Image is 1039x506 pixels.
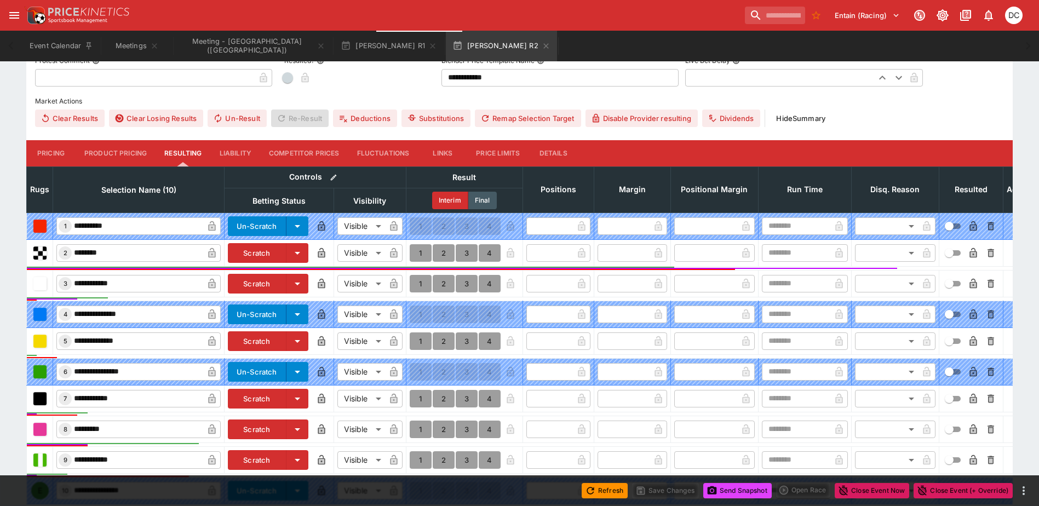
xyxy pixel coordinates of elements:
[479,390,501,407] button: 4
[670,166,758,212] th: Positional Margin
[62,222,69,230] span: 1
[1005,7,1023,24] div: David Crockford
[4,5,24,25] button: open drawer
[225,166,406,188] th: Controls
[109,110,203,127] button: Clear Losing Results
[337,363,385,381] div: Visible
[956,5,975,25] button: Documentation
[228,419,286,439] button: Scratch
[433,332,455,350] button: 2
[479,421,501,438] button: 4
[702,110,760,127] button: Dividends
[582,483,628,498] button: Refresh
[433,390,455,407] button: 2
[337,332,385,350] div: Visible
[770,110,832,127] button: HideSummary
[271,110,329,127] span: Re-Result
[456,451,478,469] button: 3
[337,390,385,407] div: Visible
[228,362,286,382] button: Un-Scratch
[479,451,501,469] button: 4
[456,275,478,292] button: 3
[76,140,156,166] button: Product Pricing
[446,31,557,61] button: [PERSON_NAME] R2
[828,7,906,24] button: Select Tenant
[27,166,53,212] th: Rugs
[401,110,470,127] button: Substitutions
[475,110,581,127] button: Remap Selection Target
[703,483,772,498] button: Send Snapshot
[228,450,286,470] button: Scratch
[406,166,523,188] th: Result
[341,194,398,208] span: Visibility
[1017,484,1030,497] button: more
[348,140,418,166] button: Fluctuations
[745,7,805,24] input: search
[933,5,952,25] button: Toggle light/dark mode
[337,244,385,262] div: Visible
[433,244,455,262] button: 2
[835,483,909,498] button: Close Event Now
[61,311,70,318] span: 4
[410,451,432,469] button: 1
[334,31,444,61] button: [PERSON_NAME] R1
[468,192,497,209] button: Final
[807,7,825,24] button: No Bookmarks
[61,368,70,376] span: 6
[910,5,929,25] button: Connected to PK
[326,170,341,185] button: Bulk edit
[418,140,467,166] button: Links
[456,390,478,407] button: 3
[456,332,478,350] button: 3
[1002,3,1026,27] button: David Crockford
[410,275,432,292] button: 1
[61,395,69,403] span: 7
[523,166,594,212] th: Positions
[228,389,286,409] button: Scratch
[228,274,286,294] button: Scratch
[228,331,286,351] button: Scratch
[410,390,432,407] button: 1
[337,451,385,469] div: Visible
[594,166,670,212] th: Margin
[410,421,432,438] button: 1
[529,140,578,166] button: Details
[456,244,478,262] button: 3
[432,192,468,209] button: Interim
[1003,166,1039,212] th: Actions
[228,243,286,263] button: Scratch
[48,8,129,16] img: PriceKinetics
[156,140,210,166] button: Resulting
[337,275,385,292] div: Visible
[467,140,529,166] button: Price Limits
[24,4,46,26] img: PriceKinetics Logo
[208,110,266,127] button: Un-Result
[456,421,478,438] button: 3
[433,275,455,292] button: 2
[337,421,385,438] div: Visible
[174,31,332,61] button: Meeting - Addington (NZ)
[585,110,698,127] button: Disable Provider resulting
[479,275,501,292] button: 4
[26,140,76,166] button: Pricing
[260,140,348,166] button: Competitor Prices
[102,31,172,61] button: Meetings
[89,183,188,197] span: Selection Name (10)
[228,216,286,236] button: Un-Scratch
[61,456,70,464] span: 9
[851,166,939,212] th: Disq. Reason
[333,110,397,127] button: Deductions
[433,421,455,438] button: 2
[211,140,260,166] button: Liability
[410,332,432,350] button: 1
[240,194,318,208] span: Betting Status
[979,5,998,25] button: Notifications
[35,110,105,127] button: Clear Results
[479,244,501,262] button: 4
[776,482,830,498] div: split button
[48,18,107,23] img: Sportsbook Management
[410,244,432,262] button: 1
[758,166,851,212] th: Run Time
[337,306,385,323] div: Visible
